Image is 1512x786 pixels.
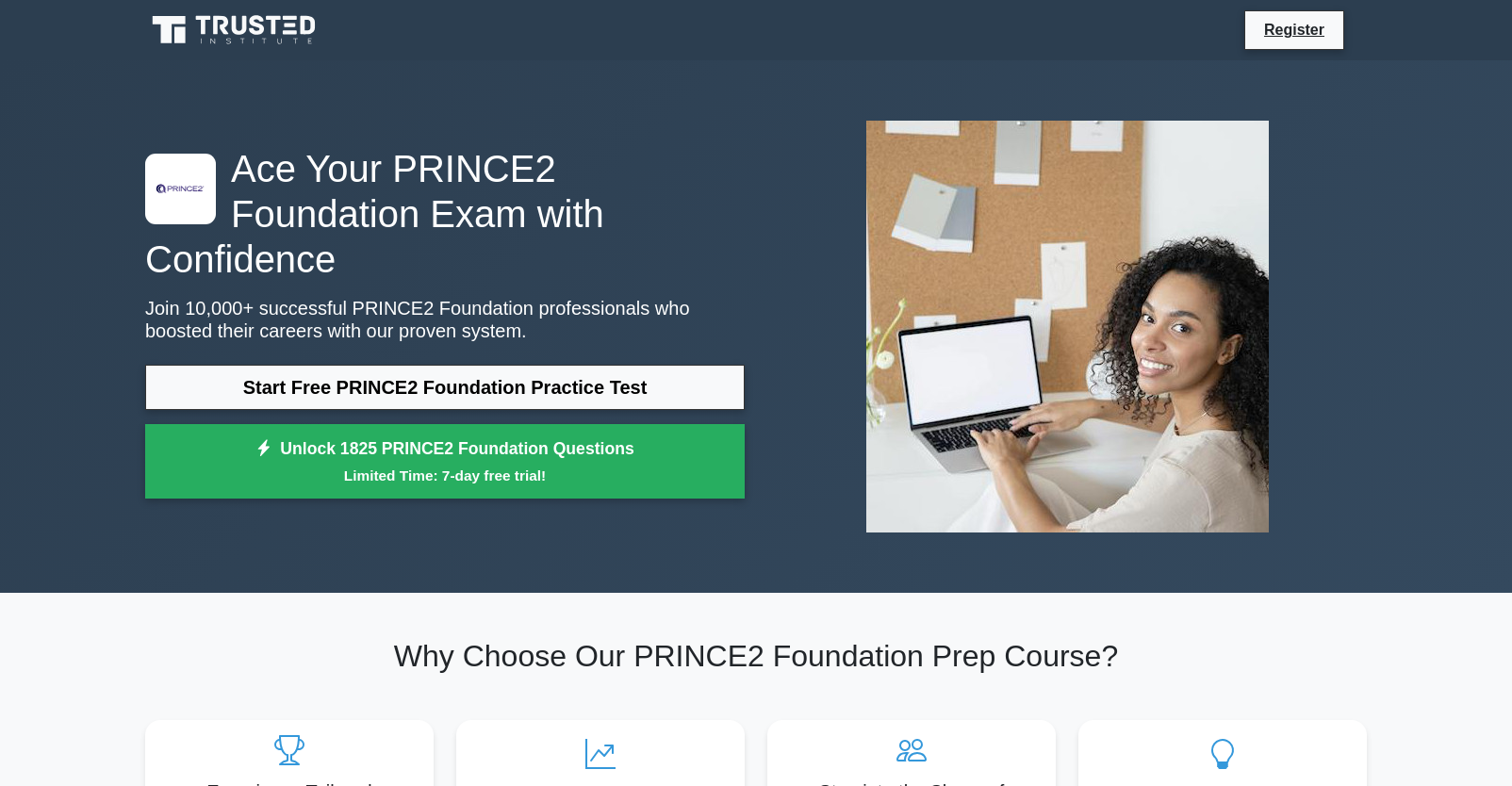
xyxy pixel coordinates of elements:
h1: Ace Your PRINCE2 Foundation Exam with Confidence [145,146,745,282]
small: Limited Time: 7-day free trial! [169,465,721,486]
a: Start Free PRINCE2 Foundation Practice Test [145,365,745,410]
h2: Why Choose Our PRINCE2 Foundation Prep Course? [145,638,1367,674]
p: Join 10,000+ successful PRINCE2 Foundation professionals who boosted their careers with our prove... [145,297,745,342]
a: Unlock 1825 PRINCE2 Foundation QuestionsLimited Time: 7-day free trial! [145,424,745,499]
a: Register [1253,18,1336,41]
